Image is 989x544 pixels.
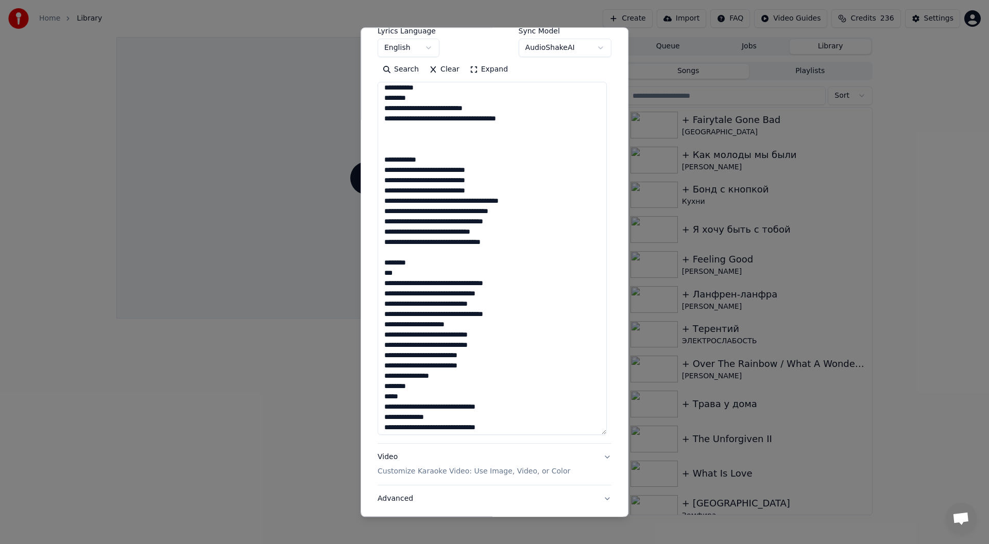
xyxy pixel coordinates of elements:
[378,444,611,485] button: VideoCustomize Karaoke Video: Use Image, Video, or Color
[378,467,570,477] p: Customize Karaoke Video: Use Image, Video, or Color
[519,28,611,35] label: Sync Model
[465,62,513,78] button: Expand
[378,28,439,35] label: Lyrics Language
[424,62,465,78] button: Clear
[378,452,570,477] div: Video
[378,28,611,444] div: LyricsProvide song lyrics or select an auto lyrics model
[378,486,611,513] button: Advanced
[378,62,424,78] button: Search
